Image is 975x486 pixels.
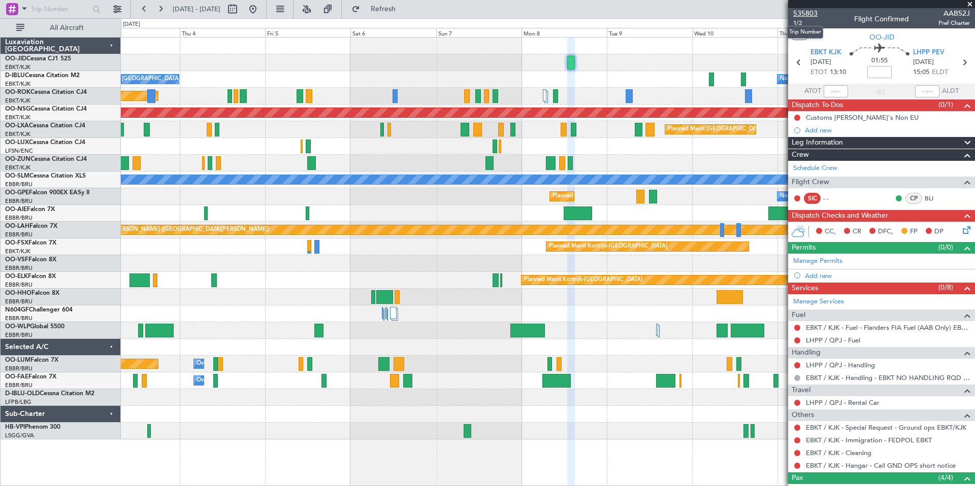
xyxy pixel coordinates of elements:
span: Handling [792,347,821,359]
div: Add new [805,126,970,134]
input: --:-- [824,85,848,97]
a: EBKT/KJK [5,114,30,121]
span: Pref Charter [938,19,970,27]
a: EBBR/BRU [5,197,32,205]
span: Services [792,283,818,294]
a: EBBR/BRU [5,214,32,222]
span: All Aircraft [26,24,107,31]
span: Others [792,409,814,421]
div: Wed 10 [692,28,777,37]
span: (0/8) [938,282,953,293]
a: LFPB/LBG [5,398,31,406]
a: OO-GPEFalcon 900EX EASy II [5,190,89,196]
a: EBBR/BRU [5,315,32,322]
a: EBBR/BRU [5,331,32,339]
div: Sun 7 [436,28,522,37]
div: Customs [PERSON_NAME]'s Non EU [806,113,919,122]
a: EBKT / KJK - Hangar - Call GND OPS short notice [806,461,956,470]
span: (4/4) [938,472,953,483]
a: OO-SLMCessna Citation XLS [5,173,86,179]
span: OO-GPE [5,190,29,196]
span: FP [910,227,918,237]
a: OO-FAEFalcon 7X [5,374,56,380]
div: Owner Melsbroek Air Base [197,373,266,388]
span: Dispatch Checks and Weather [792,210,888,222]
a: EBBR/BRU [5,365,32,372]
div: SIC [804,193,821,204]
a: LHPP / QPJ - Fuel [806,336,860,344]
a: OO-WLPGlobal 5500 [5,324,64,330]
a: D-IBLU-OLDCessna Citation M2 [5,391,94,397]
span: 13:10 [830,67,846,78]
a: OO-HHOFalcon 8X [5,290,59,296]
span: ETOT [810,67,827,78]
span: Refresh [362,6,405,13]
div: Wed 3 [94,28,180,37]
span: 535803 [793,8,818,19]
span: Leg Information [792,137,843,149]
a: EBBR/BRU [5,298,32,305]
span: EBKT KJK [810,48,841,58]
a: OO-FSXFalcon 7X [5,240,56,246]
div: Thu 4 [180,28,265,37]
div: Add new [805,271,970,280]
div: No Crew [GEOGRAPHIC_DATA] ([GEOGRAPHIC_DATA] National) [780,189,950,204]
a: EBBR/BRU [5,264,32,272]
span: Permits [792,242,816,254]
a: EBKT / KJK - Fuel - Flanders FIA Fuel (AAB Only) EBKT / KJK [806,323,970,332]
div: Planned Maint [GEOGRAPHIC_DATA] ([GEOGRAPHIC_DATA] National) [552,189,736,204]
span: OO-FSX [5,240,28,246]
input: Trip Number [31,2,89,17]
span: D-IBLU [5,73,25,79]
span: OO-AIE [5,206,27,213]
span: OO-JID [5,56,26,62]
span: DP [934,227,944,237]
span: [DATE] - [DATE] [173,5,220,14]
div: Thu 11 [777,28,863,37]
a: EBKT/KJK [5,248,30,255]
a: LHPP / QPJ - Handling [806,361,875,369]
div: Fri 5 [265,28,350,37]
a: OO-AIEFalcon 7X [5,206,55,213]
a: Manage Permits [793,256,842,266]
span: Fuel [792,309,805,321]
a: OO-ELKFalcon 8X [5,273,56,280]
span: OO-FAE [5,374,28,380]
span: OO-HHO [5,290,31,296]
a: EBKT / KJK - Immigration - FEDPOL EBKT [806,436,932,444]
button: Refresh [347,1,408,17]
span: OO-ROK [5,89,30,95]
a: HB-VPIPhenom 300 [5,424,60,430]
div: Planned Maint Kortrijk-[GEOGRAPHIC_DATA] [549,239,667,254]
a: LHPP / QPJ - Rental Car [806,398,880,407]
span: OO-ZUN [5,156,30,162]
div: Trip Number [787,26,823,39]
a: D-IBLUCessna Citation M2 [5,73,80,79]
span: 15:05 [913,67,929,78]
span: ELDT [932,67,948,78]
a: EBKT/KJK [5,63,30,71]
a: EBKT/KJK [5,80,30,88]
a: OO-NSGCessna Citation CJ4 [5,106,87,112]
a: OO-LUXCessna Citation CJ4 [5,140,85,146]
span: OO-LAH [5,223,29,229]
span: 01:55 [871,56,888,66]
span: AAB52J [938,8,970,19]
a: EBKT/KJK [5,164,30,171]
span: OO-LUM [5,357,30,363]
a: LFSN/ENC [5,147,33,155]
div: Planned Maint Kortrijk-[GEOGRAPHIC_DATA] [524,272,642,288]
span: OO-VSF [5,257,28,263]
a: EBKT / KJK - Special Request - Ground ops EBKT/KJK [806,423,966,432]
a: LSGG/GVA [5,432,34,439]
div: CP [905,193,922,204]
span: ATOT [804,86,821,96]
a: EBBR/BRU [5,181,32,188]
div: Flight Confirmed [854,14,909,24]
div: Mon 8 [522,28,607,37]
span: CR [853,227,861,237]
span: HB-VPI [5,424,25,430]
a: EBKT / KJK - Handling - EBKT NO HANDLING RQD FOR CJ [806,373,970,382]
div: Planned Maint [GEOGRAPHIC_DATA] ([GEOGRAPHIC_DATA] National) [668,122,852,137]
span: (0/1) [938,99,953,110]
